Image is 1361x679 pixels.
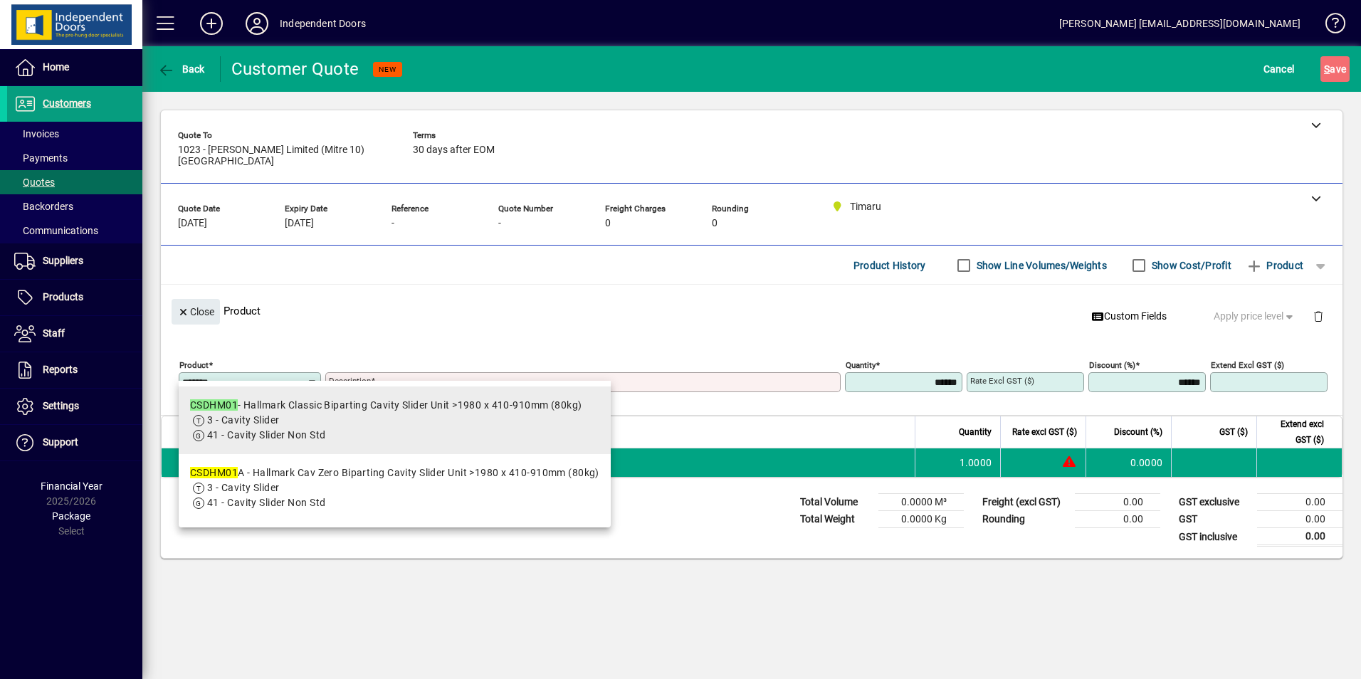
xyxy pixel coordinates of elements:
[605,218,611,229] span: 0
[1320,56,1350,82] button: Save
[1075,494,1160,511] td: 0.00
[878,511,964,528] td: 0.0000 Kg
[178,218,207,229] span: [DATE]
[14,128,59,140] span: Invoices
[7,146,142,170] a: Payments
[207,414,279,426] span: 3 - Cavity Slider
[14,177,55,188] span: Quotes
[1059,12,1300,35] div: [PERSON_NAME] [EMAIL_ADDRESS][DOMAIN_NAME]
[1257,528,1342,546] td: 0.00
[43,436,78,448] span: Support
[793,494,878,511] td: Total Volume
[7,352,142,388] a: Reports
[231,58,359,80] div: Customer Quote
[14,201,73,212] span: Backorders
[7,219,142,243] a: Communications
[43,98,91,109] span: Customers
[179,454,611,522] mat-option: CSDHM01A - Hallmark Cav Zero Biparting Cavity Slider Unit >1980 x 410-910mm (80kg)
[189,11,234,36] button: Add
[7,194,142,219] a: Backorders
[43,291,83,302] span: Products
[190,399,238,411] em: CSDHM01
[712,218,718,229] span: 0
[975,494,1075,511] td: Freight (excl GST)
[970,376,1034,386] mat-label: Rate excl GST ($)
[1211,360,1284,370] mat-label: Extend excl GST ($)
[7,425,142,460] a: Support
[190,465,599,480] div: A - Hallmark Cav Zero Biparting Cavity Slider Unit >1980 x 410-910mm (80kg)
[959,424,992,440] span: Quantity
[7,170,142,194] a: Quotes
[1172,511,1257,528] td: GST
[1091,309,1167,324] span: Custom Fields
[52,510,90,522] span: Package
[960,456,992,470] span: 1.0000
[190,467,238,478] em: CSDHM01
[157,63,205,75] span: Back
[1257,511,1342,528] td: 0.00
[172,299,220,325] button: Close
[1086,448,1171,477] td: 0.0000
[1086,304,1172,330] button: Custom Fields
[14,152,68,164] span: Payments
[413,144,495,156] span: 30 days after EOM
[280,12,366,35] div: Independent Doors
[846,360,876,370] mat-label: Quantity
[234,11,280,36] button: Profile
[848,253,932,278] button: Product History
[7,122,142,146] a: Invoices
[41,480,103,492] span: Financial Year
[1149,258,1231,273] label: Show Cost/Profit
[1301,299,1335,333] button: Delete
[179,360,209,370] mat-label: Product
[1172,528,1257,546] td: GST inclusive
[974,258,1107,273] label: Show Line Volumes/Weights
[392,218,394,229] span: -
[1263,58,1295,80] span: Cancel
[43,61,69,73] span: Home
[177,300,214,324] span: Close
[1114,424,1162,440] span: Discount (%)
[379,65,396,74] span: NEW
[161,285,1342,337] div: Product
[43,327,65,339] span: Staff
[1324,63,1330,75] span: S
[7,316,142,352] a: Staff
[1266,416,1324,448] span: Extend excl GST ($)
[975,511,1075,528] td: Rounding
[43,400,79,411] span: Settings
[178,144,392,167] span: 1023 - [PERSON_NAME] Limited (Mitre 10) [GEOGRAPHIC_DATA]
[1214,309,1296,324] span: Apply price level
[329,376,371,386] mat-label: Description
[793,511,878,528] td: Total Weight
[7,50,142,85] a: Home
[878,494,964,511] td: 0.0000 M³
[7,280,142,315] a: Products
[285,218,314,229] span: [DATE]
[7,389,142,424] a: Settings
[179,386,611,454] mat-option: CSDHM01 - Hallmark Classic Biparting Cavity Slider Unit >1980 x 410-910mm (80kg)
[1219,424,1248,440] span: GST ($)
[1075,511,1160,528] td: 0.00
[1301,310,1335,322] app-page-header-button: Delete
[7,243,142,279] a: Suppliers
[1324,58,1346,80] span: ave
[853,254,926,277] span: Product History
[142,56,221,82] app-page-header-button: Back
[1315,3,1343,49] a: Knowledge Base
[207,497,325,508] span: 41 - Cavity Slider Non Std
[43,255,83,266] span: Suppliers
[1208,304,1302,330] button: Apply price level
[1012,424,1077,440] span: Rate excl GST ($)
[43,364,78,375] span: Reports
[207,482,279,493] span: 3 - Cavity Slider
[498,218,501,229] span: -
[1260,56,1298,82] button: Cancel
[190,398,582,413] div: - Hallmark Classic Biparting Cavity Slider Unit >1980 x 410-910mm (80kg)
[1172,494,1257,511] td: GST exclusive
[1089,360,1135,370] mat-label: Discount (%)
[1257,494,1342,511] td: 0.00
[207,429,325,441] span: 41 - Cavity Slider Non Std
[154,56,209,82] button: Back
[168,305,224,317] app-page-header-button: Close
